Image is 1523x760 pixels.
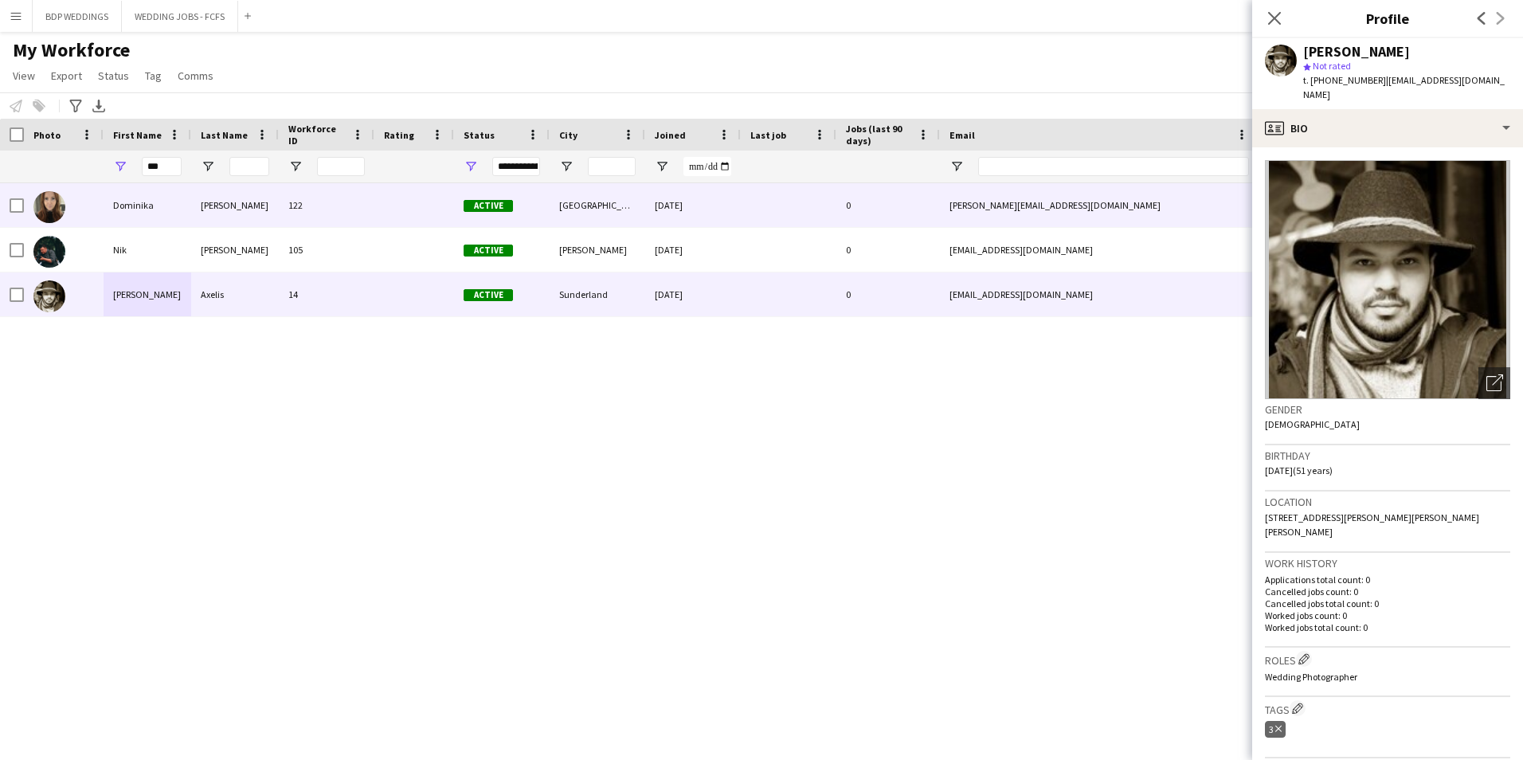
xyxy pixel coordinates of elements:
div: Bio [1252,109,1523,147]
app-action-btn: Export XLSX [89,96,108,116]
h3: Roles [1265,651,1510,668]
span: First Name [113,129,162,141]
div: [DATE] [645,228,741,272]
img: Nik Bryant [33,236,65,268]
span: Tag [145,69,162,83]
a: View [6,65,41,86]
span: Email [949,129,975,141]
div: [EMAIL_ADDRESS][DOMAIN_NAME] [940,272,1259,316]
div: [DATE] [645,272,741,316]
div: 0 [836,228,940,272]
span: Photo [33,129,61,141]
div: Nik [104,228,191,272]
div: Open photos pop-in [1478,367,1510,399]
span: Export [51,69,82,83]
button: WEDDING JOBS - FCFS [122,1,238,32]
span: Status [98,69,129,83]
span: Joined [655,129,686,141]
p: Cancelled jobs total count: 0 [1265,597,1510,609]
button: Open Filter Menu [201,159,215,174]
div: 105 [279,228,374,272]
img: Dominika Stadler [33,191,65,223]
input: City Filter Input [588,157,636,176]
div: 0 [836,272,940,316]
div: 0 [836,183,940,227]
span: Active [464,289,513,301]
h3: Profile [1252,8,1523,29]
div: [PERSON_NAME] [550,228,645,272]
h3: Work history [1265,556,1510,570]
div: Dominika [104,183,191,227]
h3: Tags [1265,700,1510,717]
span: Wedding Photographer [1265,671,1357,683]
span: Active [464,245,513,257]
div: [DATE] [645,183,741,227]
div: [PERSON_NAME][EMAIL_ADDRESS][DOMAIN_NAME] [940,183,1259,227]
span: Active [464,200,513,212]
input: Email Filter Input [978,157,1249,176]
input: Workforce ID Filter Input [317,157,365,176]
span: Comms [178,69,213,83]
h3: Gender [1265,402,1510,417]
input: Joined Filter Input [683,157,731,176]
h3: Birthday [1265,449,1510,463]
a: Comms [171,65,220,86]
span: View [13,69,35,83]
img: Nikolaos Axelis [33,280,65,312]
span: [STREET_ADDRESS][PERSON_NAME][PERSON_NAME][PERSON_NAME] [1265,511,1479,538]
div: [PERSON_NAME] [191,228,279,272]
span: Not rated [1313,60,1351,72]
span: City [559,129,577,141]
div: [EMAIL_ADDRESS][DOMAIN_NAME] [940,228,1259,272]
p: Worked jobs count: 0 [1265,609,1510,621]
div: 3 [1265,721,1286,738]
span: Rating [384,129,414,141]
h3: Location [1265,495,1510,509]
button: Open Filter Menu [288,159,303,174]
div: Axelis [191,272,279,316]
div: [GEOGRAPHIC_DATA] [550,183,645,227]
span: Last Name [201,129,248,141]
a: Export [45,65,88,86]
button: Open Filter Menu [949,159,964,174]
button: Open Filter Menu [559,159,574,174]
div: 14 [279,272,374,316]
span: [DATE] (51 years) [1265,464,1333,476]
img: Crew avatar or photo [1265,160,1510,399]
input: First Name Filter Input [142,157,182,176]
span: My Workforce [13,38,130,62]
button: Open Filter Menu [113,159,127,174]
a: Tag [139,65,168,86]
p: Cancelled jobs count: 0 [1265,586,1510,597]
div: 122 [279,183,374,227]
button: Open Filter Menu [464,159,478,174]
p: Applications total count: 0 [1265,574,1510,586]
button: Open Filter Menu [655,159,669,174]
app-action-btn: Advanced filters [66,96,85,116]
div: [PERSON_NAME] [191,183,279,227]
span: [DEMOGRAPHIC_DATA] [1265,418,1360,430]
span: t. [PHONE_NUMBER] [1303,74,1386,86]
a: Status [92,65,135,86]
span: Workforce ID [288,123,346,147]
span: Last job [750,129,786,141]
button: BDP WEDDINGS [33,1,122,32]
span: Status [464,129,495,141]
div: [PERSON_NAME] [1303,45,1410,59]
span: | [EMAIL_ADDRESS][DOMAIN_NAME] [1303,74,1505,100]
span: Jobs (last 90 days) [846,123,911,147]
div: Sunderland [550,272,645,316]
div: [PERSON_NAME] [104,272,191,316]
p: Worked jobs total count: 0 [1265,621,1510,633]
input: Last Name Filter Input [229,157,269,176]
